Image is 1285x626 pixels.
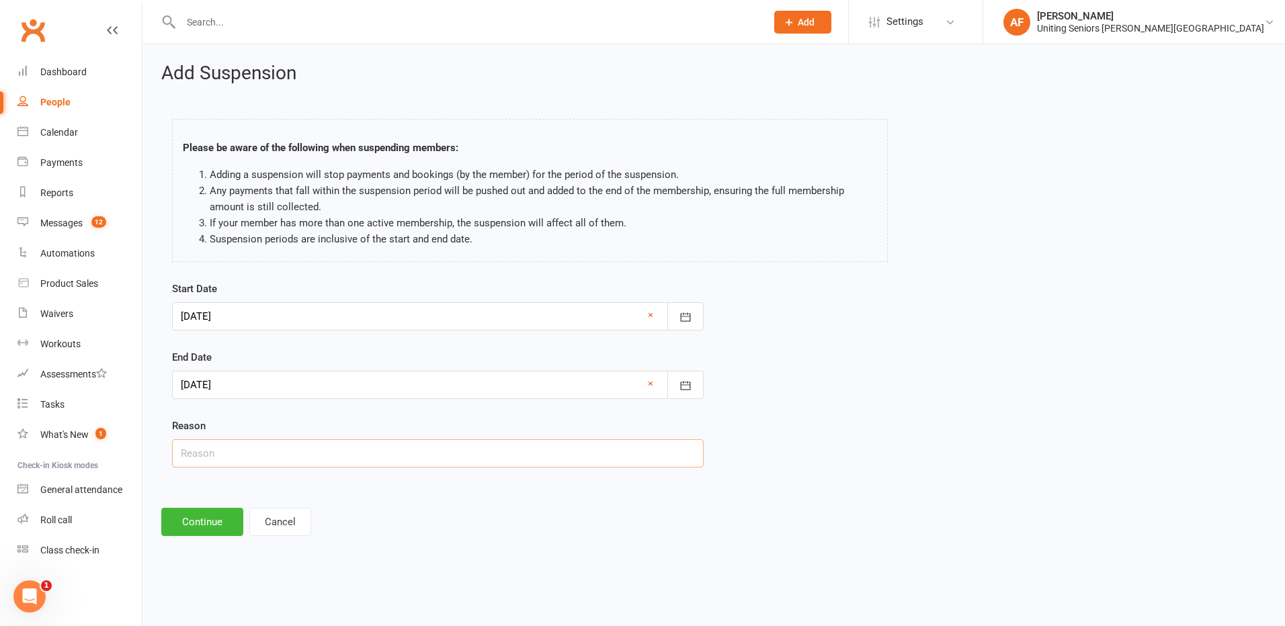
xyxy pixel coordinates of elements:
[17,118,142,148] a: Calendar
[17,238,142,269] a: Automations
[17,505,142,535] a: Roll call
[16,13,50,47] a: Clubworx
[1037,10,1264,22] div: [PERSON_NAME]
[249,508,311,536] button: Cancel
[40,248,95,259] div: Automations
[161,508,243,536] button: Continue
[1003,9,1030,36] div: AF
[17,87,142,118] a: People
[172,281,217,297] label: Start Date
[40,278,98,289] div: Product Sales
[95,428,106,439] span: 1
[177,13,757,32] input: Search...
[886,7,923,37] span: Settings
[17,178,142,208] a: Reports
[40,369,107,379] div: Assessments
[91,216,106,228] span: 12
[40,545,99,555] div: Class check-in
[17,299,142,329] a: Waivers
[648,375,653,392] a: ×
[40,399,65,410] div: Tasks
[40,66,87,77] div: Dashboard
[17,329,142,359] a: Workouts
[774,11,831,34] button: Add
[210,231,877,247] li: Suspension periods are inclusive of the start and end date.
[41,580,52,591] span: 1
[1037,22,1264,34] div: Uniting Seniors [PERSON_NAME][GEOGRAPHIC_DATA]
[40,484,122,495] div: General attendance
[172,439,704,467] input: Reason
[798,17,815,28] span: Add
[17,269,142,299] a: Product Sales
[40,308,73,319] div: Waivers
[210,167,877,183] li: Adding a suspension will stop payments and bookings (by the member) for the period of the suspens...
[13,580,46,613] iframe: Intercom live chat
[172,349,212,365] label: End Date
[17,535,142,566] a: Class kiosk mode
[40,218,83,228] div: Messages
[17,390,142,420] a: Tasks
[40,515,72,525] div: Roll call
[17,420,142,450] a: What's New1
[17,148,142,178] a: Payments
[17,475,142,505] a: General attendance kiosk mode
[40,157,83,168] div: Payments
[183,142,458,154] strong: Please be aware of the following when suspending members:
[161,63,1266,84] h2: Add Suspension
[17,57,142,87] a: Dashboard
[40,97,71,107] div: People
[210,215,877,231] li: If your member has more than one active membership, the suspension will affect all of them.
[17,359,142,390] a: Assessments
[40,429,89,440] div: What's New
[17,208,142,238] a: Messages 12
[40,187,73,198] div: Reports
[40,127,78,138] div: Calendar
[40,339,81,349] div: Workouts
[172,418,206,434] label: Reason
[648,307,653,323] a: ×
[210,183,877,215] li: Any payments that fall within the suspension period will be pushed out and added to the end of th...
